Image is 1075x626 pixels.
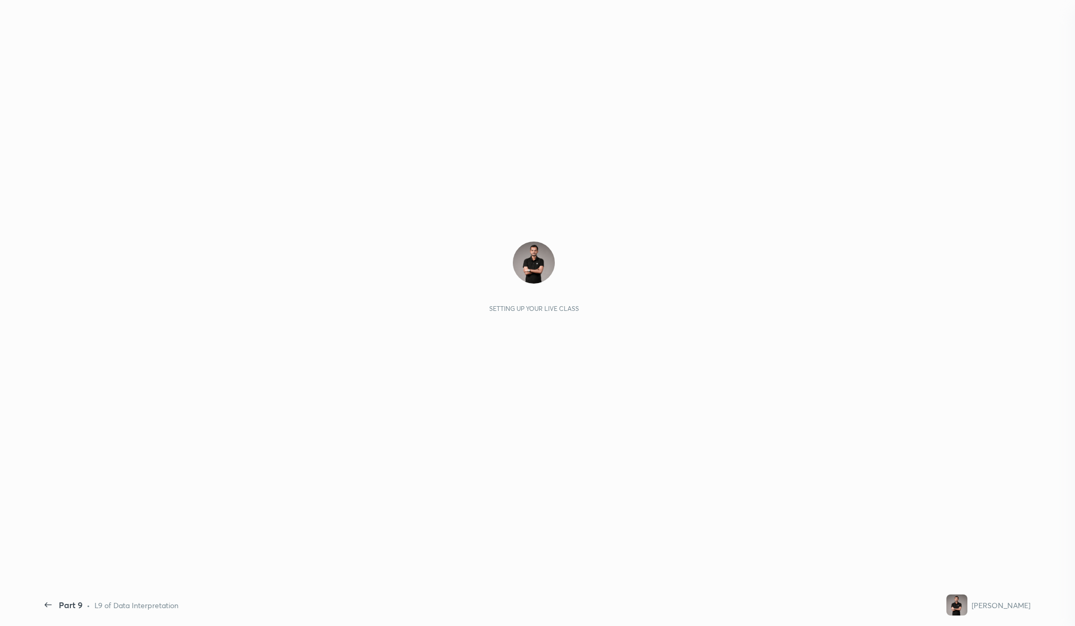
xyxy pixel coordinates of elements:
img: 9f6949702e7c485d94fd61f2cce3248e.jpg [946,594,967,615]
div: [PERSON_NAME] [972,600,1030,611]
img: 9f6949702e7c485d94fd61f2cce3248e.jpg [513,242,555,284]
div: L9 of Data Interpretation [94,600,178,611]
div: • [87,600,90,611]
div: Part 9 [59,599,82,611]
div: Setting up your live class [489,305,579,312]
